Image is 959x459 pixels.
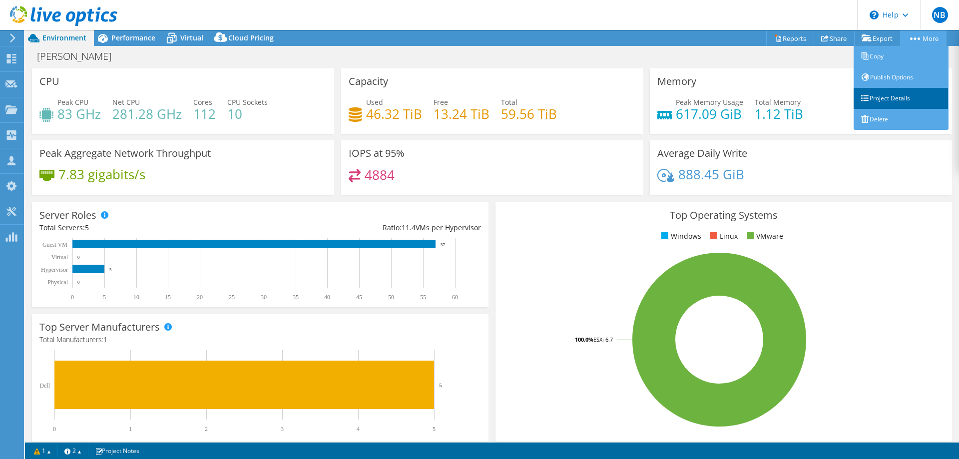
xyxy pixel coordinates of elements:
[854,109,949,130] a: Delete
[51,254,68,261] text: Virtual
[676,97,743,107] span: Peak Memory Usage
[814,30,855,46] a: Share
[744,231,783,242] li: VMware
[261,294,267,301] text: 30
[402,223,416,232] span: 11.4
[854,88,949,109] a: Project Details
[193,97,212,107] span: Cores
[32,51,127,62] h1: [PERSON_NAME]
[708,231,738,242] li: Linux
[197,294,203,301] text: 20
[659,231,701,242] li: Windows
[755,108,803,119] h4: 1.12 TiB
[441,242,446,247] text: 57
[77,280,80,285] text: 0
[501,97,517,107] span: Total
[71,294,74,301] text: 0
[228,33,274,42] span: Cloud Pricing
[39,322,160,333] h3: Top Server Manufacturers
[53,426,56,433] text: 0
[755,97,801,107] span: Total Memory
[112,97,140,107] span: Net CPU
[357,426,360,433] text: 4
[766,30,814,46] a: Reports
[260,222,481,233] div: Ratio: VMs per Hypervisor
[501,108,557,119] h4: 59.56 TiB
[854,30,901,46] a: Export
[88,445,146,457] a: Project Notes
[657,76,696,87] h3: Memory
[575,336,593,343] tspan: 100.0%
[180,33,203,42] span: Virtual
[42,241,67,248] text: Guest VM
[129,426,132,433] text: 1
[854,46,949,67] a: Copy
[854,67,949,88] a: Publish Options
[434,97,448,107] span: Free
[420,294,426,301] text: 55
[57,445,88,457] a: 2
[57,108,101,119] h4: 83 GHz
[657,148,747,159] h3: Average Daily Write
[103,335,107,344] span: 1
[324,294,330,301] text: 40
[39,382,50,389] text: Dell
[227,97,268,107] span: CPU Sockets
[165,294,171,301] text: 15
[356,294,362,301] text: 45
[47,279,68,286] text: Physical
[366,108,422,119] h4: 46.32 TiB
[439,382,442,388] text: 5
[193,108,216,119] h4: 112
[227,108,268,119] h4: 10
[293,294,299,301] text: 35
[103,294,106,301] text: 5
[281,426,284,433] text: 3
[39,222,260,233] div: Total Servers:
[133,294,139,301] text: 10
[434,108,489,119] h4: 13.24 TiB
[870,10,879,19] svg: \n
[349,148,405,159] h3: IOPS at 95%
[676,108,743,119] h4: 617.09 GiB
[109,267,112,272] text: 5
[678,169,744,180] h4: 888.45 GiB
[388,294,394,301] text: 50
[42,33,86,42] span: Environment
[58,169,145,180] h4: 7.83 gigabits/s
[433,426,436,433] text: 5
[366,97,383,107] span: Used
[39,148,211,159] h3: Peak Aggregate Network Throughput
[77,255,80,260] text: 0
[57,97,88,107] span: Peak CPU
[349,76,388,87] h3: Capacity
[900,30,947,46] a: More
[205,426,208,433] text: 2
[39,210,96,221] h3: Server Roles
[41,266,68,273] text: Hypervisor
[39,334,481,345] h4: Total Manufacturers:
[112,108,182,119] h4: 281.28 GHz
[593,336,613,343] tspan: ESXi 6.7
[229,294,235,301] text: 25
[39,76,59,87] h3: CPU
[452,294,458,301] text: 60
[932,7,948,23] span: NB
[27,445,58,457] a: 1
[111,33,155,42] span: Performance
[85,223,89,232] span: 5
[503,210,945,221] h3: Top Operating Systems
[365,169,395,180] h4: 4884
